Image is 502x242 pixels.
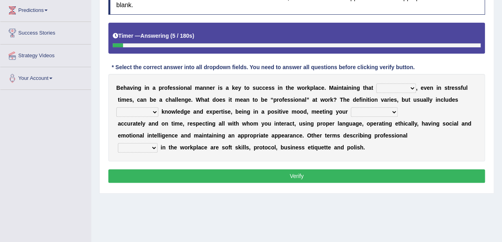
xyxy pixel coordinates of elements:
[246,85,250,91] b: o
[229,97,230,103] b: i
[389,97,391,103] b: i
[192,120,196,127] b: s
[183,120,184,127] b: ,
[201,97,204,103] b: h
[278,85,279,91] b: i
[384,97,387,103] b: a
[238,85,241,91] b: y
[436,85,438,91] b: i
[230,97,232,103] b: t
[212,97,216,103] b: d
[155,120,158,127] b: d
[363,97,366,103] b: n
[315,85,318,91] b: a
[205,120,207,127] b: t
[342,108,346,115] b: u
[286,85,288,91] b: t
[232,85,235,91] b: k
[168,108,171,115] b: o
[306,97,309,103] b: ”
[121,120,124,127] b: c
[343,97,347,103] b: h
[165,108,168,115] b: n
[208,97,210,103] b: t
[255,108,258,115] b: n
[165,120,168,127] b: n
[135,85,138,91] b: n
[367,97,369,103] b: t
[449,85,451,91] b: r
[320,97,325,103] b: w
[421,85,424,91] b: e
[246,97,250,103] b: n
[118,97,120,103] b: t
[140,97,143,103] b: a
[264,120,268,127] b: o
[274,108,277,115] b: s
[458,85,461,91] b: s
[253,108,255,115] b: i
[264,97,267,103] b: e
[218,85,219,91] b: i
[252,97,254,103] b: t
[216,108,219,115] b: e
[152,120,155,127] b: n
[316,108,319,115] b: e
[118,120,121,127] b: a
[271,85,275,91] b: s
[222,120,223,127] b: l
[121,97,126,103] b: m
[295,97,298,103] b: o
[213,85,215,91] b: r
[187,108,190,115] b: e
[162,85,164,91] b: r
[274,120,276,127] b: i
[359,97,361,103] b: f
[127,120,131,127] b: u
[228,120,232,127] b: w
[252,85,256,91] b: s
[361,97,363,103] b: i
[324,108,326,115] b: i
[190,120,193,127] b: e
[231,108,232,115] b: ,
[262,85,265,91] b: c
[162,108,165,115] b: k
[267,108,271,115] b: p
[232,120,234,127] b: i
[444,97,445,103] b: l
[175,97,177,103] b: l
[311,108,316,115] b: m
[324,85,326,91] b: .
[369,97,371,103] b: i
[302,97,305,103] b: a
[285,108,289,115] b: e
[319,108,323,115] b: e
[284,97,287,103] b: e
[312,97,315,103] b: a
[420,97,423,103] b: u
[246,120,250,127] b: h
[310,85,314,91] b: p
[447,85,449,91] b: t
[180,85,184,91] b: o
[223,120,225,127] b: l
[169,97,172,103] b: h
[323,108,325,115] b: t
[227,108,231,115] b: e
[261,108,264,115] b: a
[282,97,284,103] b: f
[338,85,342,91] b: n
[287,97,290,103] b: s
[178,97,181,103] b: e
[0,45,91,64] a: Strategy Videos
[423,97,426,103] b: a
[153,97,156,103] b: e
[234,120,236,127] b: t
[225,108,228,115] b: s
[212,108,216,115] b: p
[293,97,295,103] b: i
[417,97,420,103] b: s
[277,97,279,103] b: r
[242,108,243,115] b: i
